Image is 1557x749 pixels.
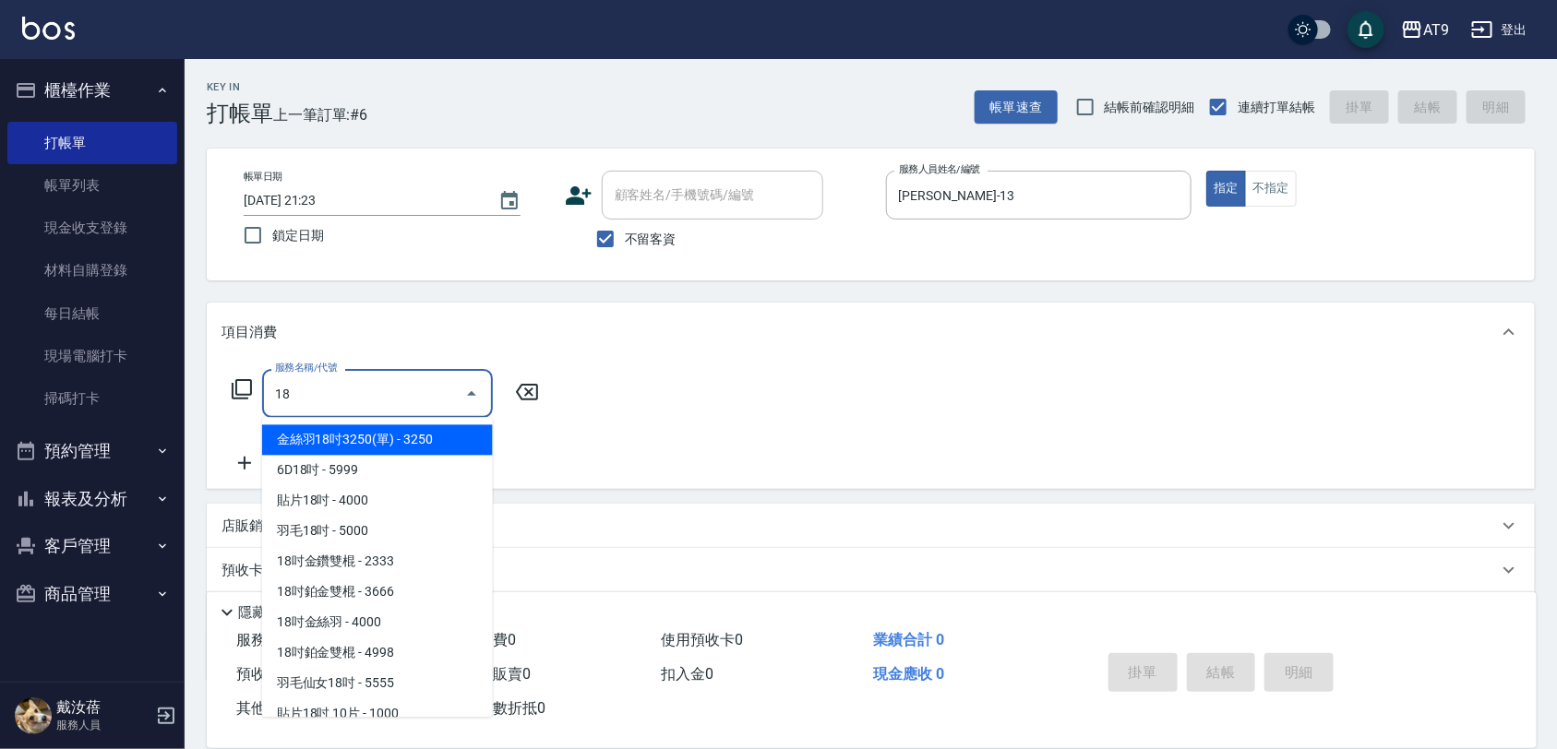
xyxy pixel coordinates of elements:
[222,561,291,580] p: 預收卡販賣
[236,631,304,648] span: 服務消費 0
[238,603,321,623] p: 隱藏業績明細
[899,162,980,176] label: 服務人員姓名/編號
[661,631,743,648] span: 使用預收卡 0
[207,548,1535,592] div: 預收卡販賣
[1347,11,1384,48] button: save
[272,226,324,245] span: 鎖定日期
[7,66,177,114] button: 櫃檯作業
[275,361,337,374] label: 服務名稱/代號
[207,81,273,93] h2: Key In
[56,698,150,717] h5: 戴汝蓓
[262,669,493,699] span: 羽毛仙女18吋 - 5555
[262,608,493,638] span: 18吋金絲羽 - 4000
[7,122,177,164] a: 打帳單
[207,504,1535,548] div: 店販銷售
[244,185,480,216] input: YYYY/MM/DD hh:mm
[262,425,493,456] span: 金絲羽18吋3250(單) - 3250
[262,547,493,577] span: 18吋金鑽雙棍 - 2333
[661,665,713,683] span: 扣入金 0
[262,577,493,608] span: 18吋鉑金雙棍 - 3666
[56,717,150,733] p: 服務人員
[449,699,545,717] span: 紅利點數折抵 0
[222,517,277,536] p: 店販銷售
[207,101,273,126] h3: 打帳單
[7,475,177,523] button: 報表及分析
[207,303,1535,362] div: 項目消費
[7,292,177,335] a: 每日結帳
[873,665,944,683] span: 現金應收 0
[262,699,493,730] span: 貼片18吋 10片 - 1000
[236,665,318,683] span: 預收卡販賣 0
[7,427,177,475] button: 預約管理
[873,631,944,648] span: 業績合計 0
[457,379,486,409] button: Close
[1105,98,1195,117] span: 結帳前確認明細
[262,517,493,547] span: 羽毛18吋 - 5000
[273,103,368,126] span: 上一筆訂單:#6
[244,170,282,184] label: 帳單日期
[1238,98,1315,117] span: 連續打單結帳
[975,90,1058,125] button: 帳單速查
[15,697,52,734] img: Person
[7,335,177,377] a: 現場電腦打卡
[262,486,493,517] span: 貼片18吋 - 4000
[7,249,177,291] a: 材料自購登錄
[7,207,177,249] a: 現金收支登錄
[7,377,177,420] a: 掃碼打卡
[236,699,333,717] span: 其他付款方式 0
[262,638,493,669] span: 18吋鉑金雙棍 - 4998
[7,522,177,570] button: 客戶管理
[1394,11,1456,49] button: AT9
[1423,18,1449,42] div: AT9
[207,592,1535,636] div: 其他付款方式
[262,456,493,486] span: 6D18吋 - 5999
[625,230,677,249] span: 不留客資
[22,17,75,40] img: Logo
[487,179,532,223] button: Choose date, selected date is 2025-10-09
[1206,171,1246,207] button: 指定
[1245,171,1297,207] button: 不指定
[1464,13,1535,47] button: 登出
[222,323,277,342] p: 項目消費
[7,164,177,207] a: 帳單列表
[7,570,177,618] button: 商品管理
